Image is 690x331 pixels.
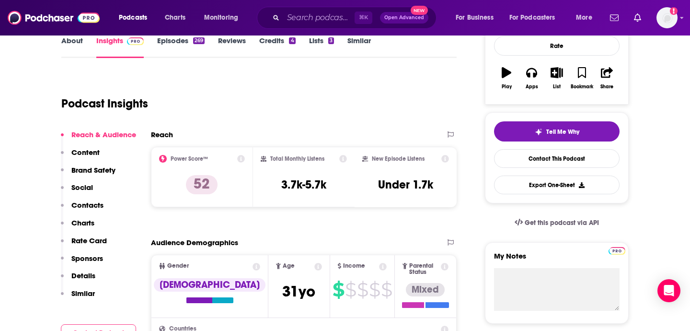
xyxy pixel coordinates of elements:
[154,278,265,303] a: [DEMOGRAPHIC_DATA]
[71,148,100,157] p: Content
[71,165,115,175] p: Brand Safety
[494,149,620,168] a: Contact This Podcast
[609,247,625,255] img: Podchaser Pro
[71,289,95,298] p: Similar
[309,36,334,58] a: Lists3
[61,289,95,307] button: Similar
[61,36,83,58] a: About
[259,36,295,58] a: Credits4
[112,10,160,25] button: open menu
[345,282,356,297] span: $
[71,254,103,263] p: Sponsors
[372,155,425,162] h2: New Episode Listens
[494,176,620,194] button: Export One-Sheet
[333,282,344,297] span: $
[380,12,428,24] button: Open AdvancedNew
[218,36,246,58] a: Reviews
[328,37,334,44] div: 3
[576,11,592,24] span: More
[402,283,449,308] a: Mixed
[656,7,678,28] img: User Profile
[61,271,95,289] button: Details
[165,11,185,24] span: Charts
[71,130,136,139] p: Reach & Audience
[494,121,620,142] button: tell me why sparkleTell Me Why
[630,10,645,26] a: Show notifications dropdown
[343,263,365,269] span: Income
[357,282,368,297] span: $
[61,96,148,111] h1: Podcast Insights
[333,282,392,297] a: $$$$$
[159,10,191,25] a: Charts
[119,11,147,24] span: Podcasts
[283,263,295,269] span: Age
[569,10,604,25] button: open menu
[544,61,569,95] button: List
[525,219,599,227] span: Get this podcast via API
[355,12,372,24] span: ⌘ K
[571,84,593,90] div: Bookmark
[71,236,107,245] p: Rate Card
[409,263,439,275] span: Parental Status
[282,287,315,299] a: 31yo
[127,37,144,45] img: Podchaser Pro
[283,10,355,25] input: Search podcasts, credits, & more...
[378,177,433,192] h3: Under 1.7k
[456,11,494,24] span: For Business
[546,128,579,136] span: Tell Me Why
[154,278,265,292] div: [DEMOGRAPHIC_DATA]
[526,84,538,90] div: Apps
[61,236,107,254] button: Rate Card
[193,37,205,44] div: 269
[71,201,103,210] p: Contacts
[449,10,506,25] button: open menu
[282,282,315,301] span: 31 yo
[157,36,205,58] a: Episodes269
[71,183,93,192] p: Social
[61,183,93,201] button: Social
[535,128,542,136] img: tell me why sparkle
[171,155,208,162] h2: Power Score™
[406,283,445,296] div: Mixed
[411,6,428,15] span: New
[71,271,95,280] p: Details
[61,254,103,272] button: Sponsors
[266,7,446,29] div: Search podcasts, credits, & more...
[347,36,371,58] a: Similar
[519,61,544,95] button: Apps
[384,15,424,20] span: Open Advanced
[606,10,622,26] a: Show notifications dropdown
[509,11,555,24] span: For Podcasters
[494,61,519,95] button: Play
[8,9,100,27] img: Podchaser - Follow, Share and Rate Podcasts
[670,7,678,15] svg: Add a profile image
[151,130,173,139] h2: Reach
[609,246,625,255] a: Pro website
[503,10,569,25] button: open menu
[61,130,136,148] button: Reach & Audience
[167,263,189,269] span: Gender
[151,238,238,247] h2: Audience Demographics
[61,218,94,236] button: Charts
[186,175,218,194] p: 52
[553,84,561,90] div: List
[289,37,295,44] div: 4
[657,279,680,302] div: Open Intercom Messenger
[61,165,115,183] button: Brand Safety
[494,36,620,56] div: Rate
[96,36,144,58] a: InsightsPodchaser Pro
[656,7,678,28] span: Logged in as JamesRod2024
[569,61,594,95] button: Bookmark
[502,84,512,90] div: Play
[494,251,620,268] label: My Notes
[600,84,613,90] div: Share
[369,282,380,297] span: $
[61,201,103,218] button: Contacts
[507,211,607,235] a: Get this podcast via API
[281,177,326,192] h3: 3.7k-5.7k
[595,61,620,95] button: Share
[204,11,238,24] span: Monitoring
[61,148,100,165] button: Content
[381,282,392,297] span: $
